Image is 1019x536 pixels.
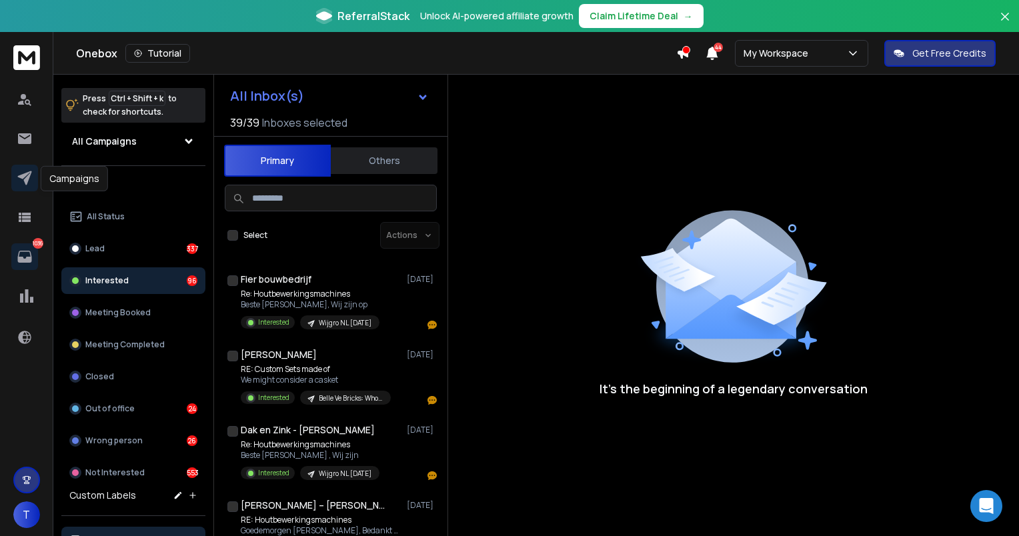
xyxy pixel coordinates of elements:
button: Wrong person26 [61,427,205,454]
h3: Filters [61,177,205,195]
p: Closed [85,371,114,382]
p: Interested [85,275,129,286]
button: Others [331,146,437,175]
p: [DATE] [407,349,437,360]
span: → [684,9,693,23]
p: All Status [87,211,125,222]
button: Lead337 [61,235,205,262]
p: Interested [258,393,289,403]
p: Meeting Booked [85,307,151,318]
h1: All Inbox(s) [230,89,304,103]
p: Not Interested [85,467,145,478]
p: Wijgro NL [DATE] [319,318,371,328]
h3: Inboxes selected [262,115,347,131]
p: [DATE] [407,500,437,511]
p: Out of office [85,403,135,414]
button: Closed [61,363,205,390]
h1: Dak en Zink - [PERSON_NAME] [241,423,375,437]
button: All Status [61,203,205,230]
button: Out of office24 [61,395,205,422]
div: Open Intercom Messenger [970,490,1002,522]
p: We might consider a casket [241,375,391,385]
span: ReferralStack [337,8,409,24]
p: Interested [258,468,289,478]
h3: Custom Labels [69,489,136,502]
p: Wijgro NL [DATE] [319,469,371,479]
a: 1036 [11,243,38,270]
button: Tutorial [125,44,190,63]
div: 24 [187,403,197,414]
button: Primary [224,145,331,177]
button: Close banner [996,8,1014,40]
p: 1036 [33,238,43,249]
div: 26 [187,435,197,446]
p: RE: Custom Sets made of [241,364,391,375]
p: Interested [258,317,289,327]
button: T [13,501,40,528]
button: Claim Lifetime Deal→ [579,4,704,28]
p: Goedemorgen [PERSON_NAME], Bedankt voor [241,525,401,536]
h1: Fier bouwbedrijf [241,273,311,286]
button: Interested96 [61,267,205,294]
p: Lead [85,243,105,254]
button: Not Interested553 [61,459,205,486]
p: RE: Houtbewerkingsmachines [241,515,401,525]
button: Meeting Completed [61,331,205,358]
p: Press to check for shortcuts. [83,92,177,119]
div: 337 [187,243,197,254]
div: 553 [187,467,197,478]
label: Select [243,230,267,241]
h1: All Campaigns [72,135,137,148]
p: [DATE] [407,425,437,435]
p: Unlock AI-powered affiliate growth [420,9,574,23]
p: Beste [PERSON_NAME], Wij zijn op [241,299,379,310]
div: Campaigns [41,166,108,191]
span: 44 [714,43,723,52]
p: It’s the beginning of a legendary conversation [600,379,868,398]
p: [DATE] [407,274,437,285]
button: All Campaigns [61,128,205,155]
div: 96 [187,275,197,286]
p: Belle Ve Bricks: Wholesale - 2928 [319,393,383,403]
span: 39 / 39 [230,115,259,131]
p: My Workspace [744,47,814,60]
button: Meeting Booked [61,299,205,326]
h1: [PERSON_NAME] [241,348,317,361]
button: All Inbox(s) [219,83,439,109]
h1: [PERSON_NAME] – [PERSON_NAME] | HSR [241,499,387,512]
div: Onebox [76,44,676,63]
span: Ctrl + Shift + k [109,91,165,106]
p: Wrong person [85,435,143,446]
p: Re: Houtbewerkingsmachines [241,439,379,450]
p: Re: Houtbewerkingsmachines [241,289,379,299]
button: Get Free Credits [884,40,996,67]
p: Get Free Credits [912,47,986,60]
p: Meeting Completed [85,339,165,350]
p: Beste [PERSON_NAME] , Wij zijn [241,450,379,461]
